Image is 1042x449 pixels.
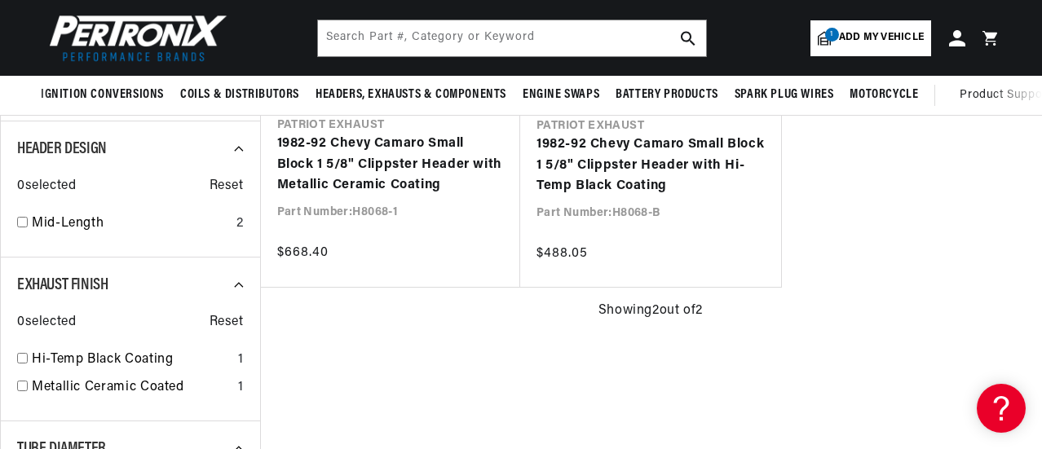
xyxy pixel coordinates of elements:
[307,76,514,114] summary: Headers, Exhausts & Components
[17,277,108,293] span: Exhaust Finish
[735,86,834,103] span: Spark Plug Wires
[17,312,76,333] span: 0 selected
[670,20,706,56] button: search button
[41,76,172,114] summary: Ignition Conversions
[514,76,607,114] summary: Engine Swaps
[536,134,765,197] a: 1982-92 Chevy Camaro Small Block 1 5/8" Clippster Header with Hi-Temp Black Coating
[238,350,244,371] div: 1
[318,20,706,56] input: Search Part #, Category or Keyword
[607,76,726,114] summary: Battery Products
[17,176,76,197] span: 0 selected
[726,76,842,114] summary: Spark Plug Wires
[210,312,244,333] span: Reset
[41,10,228,66] img: Pertronix
[32,350,232,371] a: Hi-Temp Black Coating
[32,377,232,398] a: Metallic Ceramic Coated
[238,377,244,398] div: 1
[210,176,244,197] span: Reset
[172,76,307,114] summary: Coils & Distributors
[17,141,107,157] span: Header Design
[316,86,506,103] span: Headers, Exhausts & Components
[825,28,839,42] span: 1
[180,86,299,103] span: Coils & Distributors
[850,86,918,103] span: Motorcycle
[523,86,599,103] span: Engine Swaps
[236,213,244,235] div: 2
[839,30,924,46] span: Add my vehicle
[616,86,718,103] span: Battery Products
[841,76,926,114] summary: Motorcycle
[810,20,931,56] a: 1Add my vehicle
[32,213,230,235] a: Mid-Length
[598,301,703,322] span: Showing 2 out of 2
[277,134,505,196] a: 1982-92 Chevy Camaro Small Block 1 5/8" Clippster Header with Metallic Ceramic Coating
[41,86,164,103] span: Ignition Conversions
